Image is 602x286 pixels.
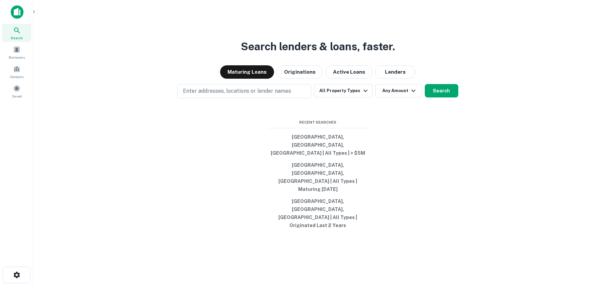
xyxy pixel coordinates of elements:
a: Contacts [2,63,31,81]
img: capitalize-icon.png [11,5,23,19]
span: Recent Searches [268,120,368,125]
span: Search [11,35,23,41]
a: Borrowers [2,43,31,61]
h3: Search lenders & loans, faster. [241,39,395,55]
button: Originations [277,65,323,79]
button: [GEOGRAPHIC_DATA], [GEOGRAPHIC_DATA], [GEOGRAPHIC_DATA] | All Types | > $5M [268,131,368,159]
p: Enter addresses, locations or lender names [183,87,291,95]
span: Contacts [10,74,23,79]
button: [GEOGRAPHIC_DATA], [GEOGRAPHIC_DATA], [GEOGRAPHIC_DATA] | All Types | Maturing [DATE] [268,159,368,195]
button: [GEOGRAPHIC_DATA], [GEOGRAPHIC_DATA], [GEOGRAPHIC_DATA] | All Types | Originated Last 2 Years [268,195,368,231]
button: Search [425,84,458,97]
button: Active Loans [326,65,373,79]
button: Lenders [375,65,415,79]
button: Enter addresses, locations or lender names [177,84,311,98]
button: All Property Types [314,84,372,97]
button: Maturing Loans [220,65,274,79]
button: Any Amount [375,84,422,97]
span: Saved [12,93,22,99]
span: Borrowers [9,55,25,60]
a: Search [2,24,31,42]
a: Saved [2,82,31,100]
